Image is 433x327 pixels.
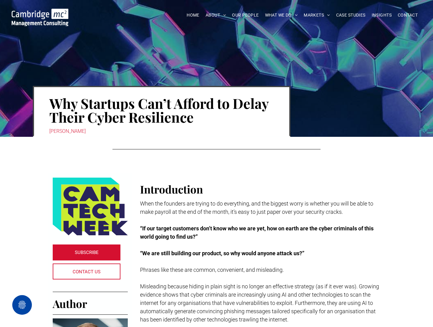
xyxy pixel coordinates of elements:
[49,96,274,125] h1: Why Startups Can’t Afford to Delay Their Cyber Resilience
[53,264,121,279] a: CONTACT US
[333,10,369,20] a: CASE STUDIES
[140,283,379,323] span: Misleading because hiding in plain sight is no longer an effective strategy (as if it ever was). ...
[73,264,101,279] span: CONTACT US
[140,200,373,215] span: When the founders are trying to do everything, and the biggest worry is whether you will be able ...
[12,10,69,16] a: Your Business Transformed | Cambridge Management Consulting
[49,127,274,136] div: [PERSON_NAME]
[75,245,99,260] span: SUBSCRIBE
[140,225,374,240] strong: “If our target customers don’t know who we are yet, how on earth are the cyber criminals of this ...
[203,10,229,20] a: ABOUT
[229,10,262,20] a: OUR PEOPLE
[53,244,121,260] a: SUBSCRIBE
[262,10,301,20] a: WHAT WE DO
[301,10,333,20] a: MARKETS
[53,178,128,235] img: Logo featuring the words CAM TECH WEEK in bold, dark blue letters on a yellow-green background, w...
[12,9,69,26] img: Go to Homepage
[140,267,284,273] span: Phrases like these are common, convenient, and misleading.
[53,296,87,311] span: Author
[140,250,304,256] strong: “We are still building our product, so why would anyone attack us?”
[395,10,421,20] a: CONTACT
[140,182,203,196] span: Introduction
[184,10,203,20] a: HOME
[369,10,395,20] a: INSIGHTS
